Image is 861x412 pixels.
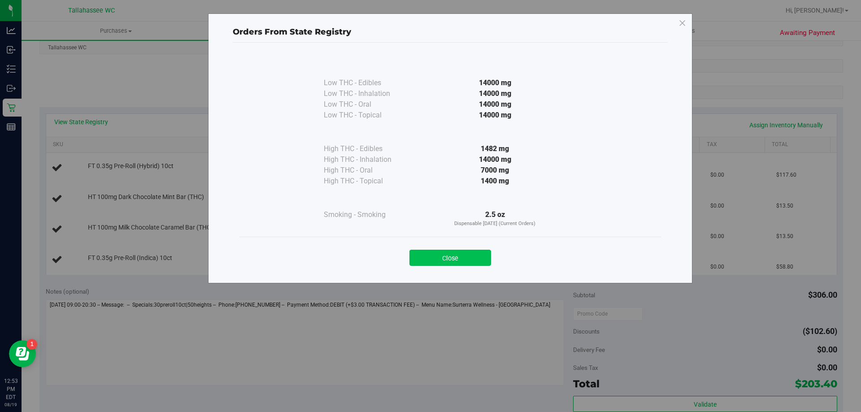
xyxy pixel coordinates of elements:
[26,339,37,350] iframe: Resource center unread badge
[413,220,577,228] p: Dispensable [DATE] (Current Orders)
[9,340,36,367] iframe: Resource center
[413,143,577,154] div: 1482 mg
[324,176,413,186] div: High THC - Topical
[413,99,577,110] div: 14000 mg
[324,88,413,99] div: Low THC - Inhalation
[324,78,413,88] div: Low THC - Edibles
[324,154,413,165] div: High THC - Inhalation
[324,143,413,154] div: High THC - Edibles
[324,110,413,121] div: Low THC - Topical
[413,209,577,228] div: 2.5 oz
[413,78,577,88] div: 14000 mg
[409,250,491,266] button: Close
[413,88,577,99] div: 14000 mg
[324,99,413,110] div: Low THC - Oral
[413,176,577,186] div: 1400 mg
[324,209,413,220] div: Smoking - Smoking
[413,154,577,165] div: 14000 mg
[233,27,351,37] span: Orders From State Registry
[413,110,577,121] div: 14000 mg
[413,165,577,176] div: 7000 mg
[324,165,413,176] div: High THC - Oral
